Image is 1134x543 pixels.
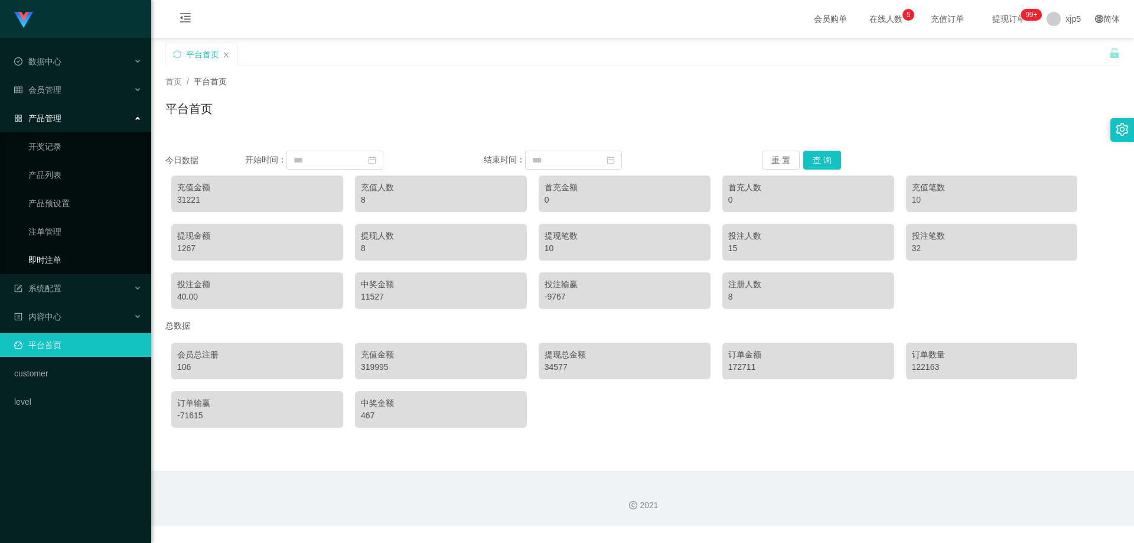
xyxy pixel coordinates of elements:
[177,397,337,409] div: 订单输赢
[14,333,142,357] a: 图标: dashboard平台首页
[165,154,245,167] div: 今日数据
[803,151,841,170] button: 查 询
[361,230,521,242] div: 提现人数
[545,230,705,242] div: 提现笔数
[173,50,181,58] i: 图标: sync
[361,361,521,373] div: 319995
[728,242,888,255] div: 15
[361,349,521,361] div: 充值金额
[912,361,1072,373] div: 122163
[165,315,1120,337] div: 总数据
[177,291,337,303] div: 40.00
[902,9,914,21] sup: 5
[1109,48,1120,58] i: 图标: unlock
[361,278,521,291] div: 中奖金额
[28,135,142,158] a: 开奖记录
[484,155,525,164] span: 结束时间：
[177,409,337,422] div: -71615
[177,194,337,206] div: 31221
[14,362,142,385] a: customer
[629,501,637,509] i: 图标: copyright
[728,181,888,194] div: 首充人数
[161,499,1125,512] div: 2021
[28,220,142,243] a: 注单管理
[14,12,33,28] img: logo.9652507e.png
[14,57,22,66] i: 图标: check-circle-o
[165,100,213,118] h1: 平台首页
[28,248,142,272] a: 即时注单
[186,43,219,66] div: 平台首页
[607,156,615,164] i: 图标: calendar
[177,230,337,242] div: 提现金额
[545,181,705,194] div: 首充金额
[14,312,61,321] span: 内容中心
[187,77,189,86] span: /
[545,349,705,361] div: 提现总金额
[361,194,521,206] div: 8
[545,278,705,291] div: 投注输赢
[986,15,1031,23] span: 提现订单
[177,278,337,291] div: 投注金额
[728,349,888,361] div: 订单金额
[728,278,888,291] div: 注册人数
[165,77,182,86] span: 首页
[912,194,1072,206] div: 10
[245,155,286,164] span: 开始时间：
[728,291,888,303] div: 8
[1021,9,1042,21] sup: 227
[361,242,521,255] div: 8
[728,361,888,373] div: 172711
[925,15,970,23] span: 充值订单
[361,409,521,422] div: 467
[14,85,61,95] span: 会员管理
[545,361,705,373] div: 34577
[165,1,206,38] i: 图标: menu-fold
[545,194,705,206] div: 0
[14,86,22,94] i: 图标: table
[907,9,911,21] p: 5
[14,113,61,123] span: 产品管理
[361,181,521,194] div: 充值人数
[1095,15,1103,23] i: 图标: global
[912,349,1072,361] div: 订单数量
[28,163,142,187] a: 产品列表
[361,291,521,303] div: 11527
[28,191,142,215] a: 产品预设置
[863,15,908,23] span: 在线人数
[177,242,337,255] div: 1267
[14,284,22,292] i: 图标: form
[177,361,337,373] div: 106
[728,230,888,242] div: 投注人数
[223,51,230,58] i: 图标: close
[194,77,227,86] span: 平台首页
[762,151,800,170] button: 重 置
[545,291,705,303] div: -9767
[177,349,337,361] div: 会员总注册
[368,156,376,164] i: 图标: calendar
[14,313,22,321] i: 图标: profile
[1116,123,1129,136] i: 图标: setting
[14,390,142,414] a: level
[177,181,337,194] div: 充值金额
[14,57,61,66] span: 数据中心
[912,242,1072,255] div: 32
[912,230,1072,242] div: 投注笔数
[14,284,61,293] span: 系统配置
[361,397,521,409] div: 中奖金额
[545,242,705,255] div: 10
[728,194,888,206] div: 0
[912,181,1072,194] div: 充值笔数
[14,114,22,122] i: 图标: appstore-o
